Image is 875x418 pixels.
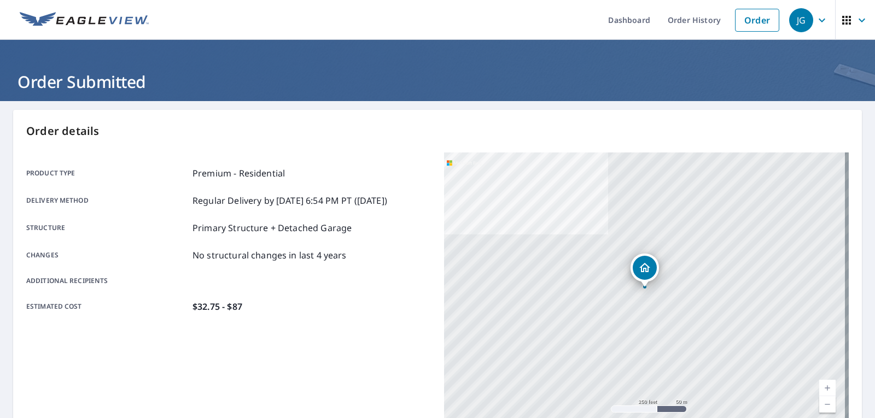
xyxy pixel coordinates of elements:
p: No structural changes in last 4 years [192,249,347,262]
p: Primary Structure + Detached Garage [192,221,352,234]
a: Current Level 17, Zoom Out [819,396,836,413]
a: Current Level 17, Zoom In [819,380,836,396]
a: Order [735,9,779,32]
p: Premium - Residential [192,167,285,180]
div: JG [789,8,813,32]
p: Regular Delivery by [DATE] 6:54 PM PT ([DATE]) [192,194,387,207]
p: $32.75 - $87 [192,300,242,313]
p: Changes [26,249,188,262]
p: Estimated cost [26,300,188,313]
h1: Order Submitted [13,70,862,93]
p: Order details [26,123,849,139]
p: Additional recipients [26,276,188,286]
img: EV Logo [20,12,149,28]
p: Delivery method [26,194,188,207]
div: Dropped pin, building 1, Residential property, 21962 St Louis Rd Middleburg, VA 20117 [631,254,659,287]
p: Structure [26,221,188,234]
p: Product type [26,167,188,180]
